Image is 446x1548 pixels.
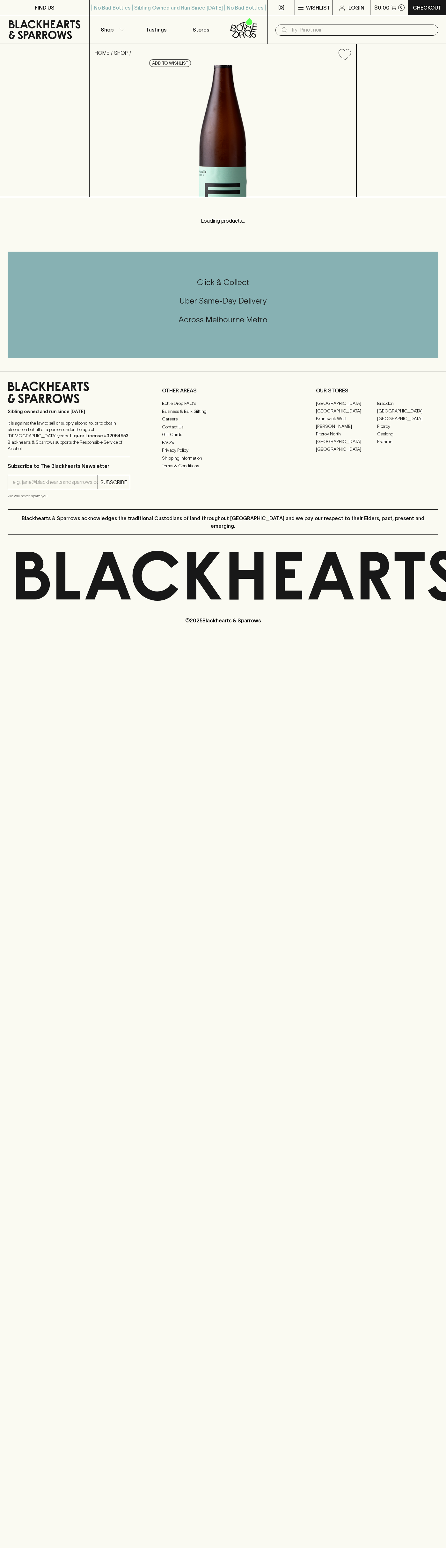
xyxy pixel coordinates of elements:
a: Braddon [377,399,438,407]
a: [PERSON_NAME] [316,422,377,430]
img: 35854.png [90,65,356,197]
a: HOME [95,50,109,56]
a: Business & Bulk Gifting [162,407,284,415]
p: 0 [400,6,403,9]
a: Prahran [377,438,438,445]
a: Fitzroy [377,422,438,430]
p: OTHER AREAS [162,387,284,394]
p: Wishlist [306,4,330,11]
p: FIND US [35,4,55,11]
p: It is against the law to sell or supply alcohol to, or to obtain alcohol on behalf of a person un... [8,420,130,452]
p: SUBSCRIBE [100,478,127,486]
p: OUR STORES [316,387,438,394]
a: [GEOGRAPHIC_DATA] [316,438,377,445]
input: Try "Pinot noir" [291,25,433,35]
p: Stores [193,26,209,33]
a: [GEOGRAPHIC_DATA] [316,399,377,407]
a: Bottle Drop FAQ's [162,400,284,407]
a: Terms & Conditions [162,462,284,470]
a: Stores [179,15,223,44]
p: Blackhearts & Sparrows acknowledges the traditional Custodians of land throughout [GEOGRAPHIC_DAT... [12,514,434,530]
a: Brunswick West [316,415,377,422]
a: Fitzroy North [316,430,377,438]
a: FAQ's [162,439,284,446]
button: SUBSCRIBE [98,475,130,489]
h5: Click & Collect [8,277,438,288]
p: Checkout [413,4,442,11]
a: SHOP [114,50,128,56]
a: Contact Us [162,423,284,431]
a: [GEOGRAPHIC_DATA] [377,415,438,422]
a: Shipping Information [162,454,284,462]
h5: Across Melbourne Metro [8,314,438,325]
p: Loading products... [6,217,440,225]
p: We will never spam you [8,493,130,499]
button: Add to wishlist [149,59,191,67]
a: Geelong [377,430,438,438]
p: $0.00 [374,4,390,11]
button: Shop [90,15,134,44]
p: Sibling owned and run since [DATE] [8,408,130,415]
a: Privacy Policy [162,447,284,454]
a: [GEOGRAPHIC_DATA] [316,407,377,415]
p: Login [348,4,364,11]
strong: Liquor License #32064953 [70,433,128,438]
p: Shop [101,26,113,33]
a: [GEOGRAPHIC_DATA] [377,407,438,415]
a: Tastings [134,15,179,44]
button: Add to wishlist [336,47,354,63]
input: e.g. jane@blackheartsandsparrows.com.au [13,477,98,487]
p: Subscribe to The Blackhearts Newsletter [8,462,130,470]
div: Call to action block [8,252,438,358]
a: Gift Cards [162,431,284,439]
h5: Uber Same-Day Delivery [8,296,438,306]
a: Careers [162,415,284,423]
a: [GEOGRAPHIC_DATA] [316,445,377,453]
p: Tastings [146,26,166,33]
